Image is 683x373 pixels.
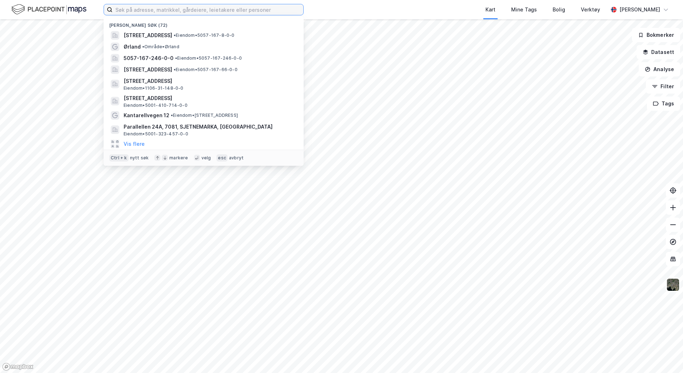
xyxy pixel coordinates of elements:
[124,140,145,148] button: Vis flere
[511,5,537,14] div: Mine Tags
[639,62,680,76] button: Analyse
[130,155,149,161] div: nytt søk
[109,154,129,161] div: Ctrl + k
[124,65,172,74] span: [STREET_ADDRESS]
[124,103,188,108] span: Eiendom • 5001-410-714-0-0
[174,67,176,72] span: •
[647,339,683,373] iframe: Chat Widget
[216,154,228,161] div: esc
[124,43,141,51] span: Ørland
[124,131,188,137] span: Eiendom • 5001-323-457-0-0
[647,96,680,111] button: Tags
[581,5,600,14] div: Verktøy
[113,4,303,15] input: Søk på adresse, matrikkel, gårdeiere, leietakere eller personer
[171,113,238,118] span: Eiendom • [STREET_ADDRESS]
[175,55,242,61] span: Eiendom • 5057-167-246-0-0
[201,155,211,161] div: velg
[142,44,144,49] span: •
[124,94,295,103] span: [STREET_ADDRESS]
[647,339,683,373] div: Kontrollprogram for chat
[124,77,295,85] span: [STREET_ADDRESS]
[174,67,238,73] span: Eiendom • 5057-167-66-0-0
[169,155,188,161] div: markere
[174,33,176,38] span: •
[553,5,565,14] div: Bolig
[124,54,174,63] span: 5057-167-246-0-0
[646,79,680,94] button: Filter
[485,5,495,14] div: Kart
[619,5,660,14] div: [PERSON_NAME]
[124,31,172,40] span: [STREET_ADDRESS]
[124,123,295,131] span: Parallellen 24A, 7081, SJETNEMARKA, [GEOGRAPHIC_DATA]
[104,17,304,30] div: [PERSON_NAME] søk (72)
[632,28,680,42] button: Bokmerker
[124,85,184,91] span: Eiendom • 1106-31-148-0-0
[175,55,177,61] span: •
[174,33,235,38] span: Eiendom • 5057-167-8-0-0
[124,111,169,120] span: Kantarellvegen 12
[637,45,680,59] button: Datasett
[142,44,179,50] span: Område • Ørland
[229,155,244,161] div: avbryt
[171,113,173,118] span: •
[11,3,86,16] img: logo.f888ab2527a4732fd821a326f86c7f29.svg
[666,278,680,292] img: 9k=
[2,363,34,371] a: Mapbox homepage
